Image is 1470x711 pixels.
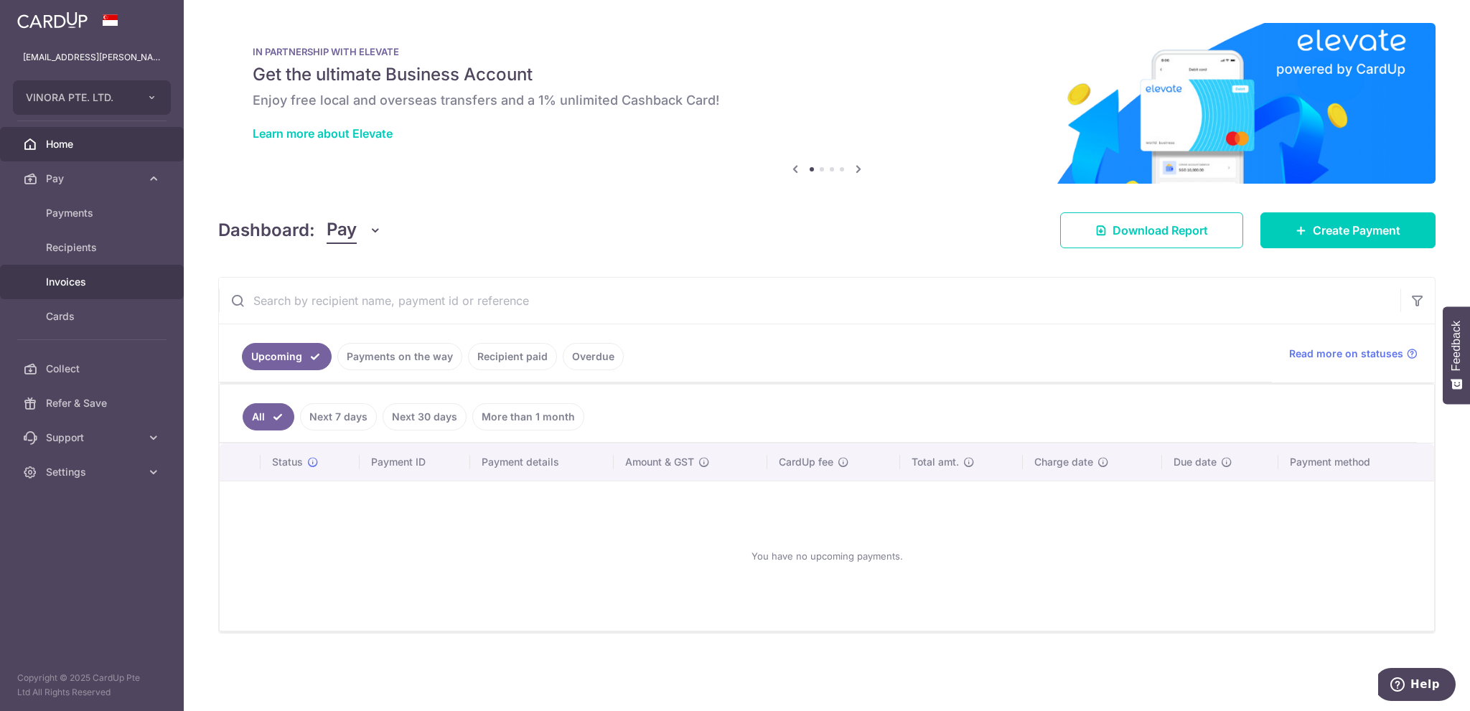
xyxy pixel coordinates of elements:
[472,403,584,430] a: More than 1 month
[1060,212,1243,248] a: Download Report
[912,455,959,469] span: Total amt.
[1174,455,1217,469] span: Due date
[779,455,833,469] span: CardUp fee
[46,430,141,445] span: Support
[17,11,88,29] img: CardUp
[272,455,303,469] span: Status
[218,217,315,243] h4: Dashboard:
[237,493,1417,619] div: You have no upcoming payments.
[46,396,141,410] span: Refer & Save
[253,46,1401,57] p: IN PARTNERSHIP WITH ELEVATE
[46,137,141,151] span: Home
[1289,347,1403,361] span: Read more on statuses
[46,465,141,479] span: Settings
[625,455,694,469] span: Amount & GST
[1034,455,1093,469] span: Charge date
[1289,347,1418,361] a: Read more on statuses
[253,92,1401,109] h6: Enjoy free local and overseas transfers and a 1% unlimited Cashback Card!
[300,403,377,430] a: Next 7 days
[1443,306,1470,404] button: Feedback - Show survey
[337,343,462,370] a: Payments on the way
[383,403,467,430] a: Next 30 days
[46,309,141,324] span: Cards
[13,80,171,115] button: VINORA PTE. LTD.
[243,403,294,430] a: All
[1113,222,1208,239] span: Download Report
[470,443,614,481] th: Payment details
[360,443,470,481] th: Payment ID
[253,126,393,141] a: Learn more about Elevate
[46,362,141,376] span: Collect
[327,217,382,244] button: Pay
[46,171,141,186] span: Pay
[26,90,132,105] span: VINORA PTE. LTD.
[468,343,557,370] a: Recipient paid
[1278,443,1434,481] th: Payment method
[253,63,1401,86] h5: Get the ultimate Business Account
[218,23,1436,184] img: Renovation banner
[219,278,1400,324] input: Search by recipient name, payment id or reference
[46,206,141,220] span: Payments
[46,240,141,255] span: Recipients
[23,50,161,65] p: [EMAIL_ADDRESS][PERSON_NAME][PERSON_NAME][DOMAIN_NAME]
[327,217,357,244] span: Pay
[242,343,332,370] a: Upcoming
[1260,212,1436,248] a: Create Payment
[1378,668,1456,704] iframe: Opens a widget where you can find more information
[1450,321,1463,371] span: Feedback
[563,343,624,370] a: Overdue
[46,275,141,289] span: Invoices
[1313,222,1400,239] span: Create Payment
